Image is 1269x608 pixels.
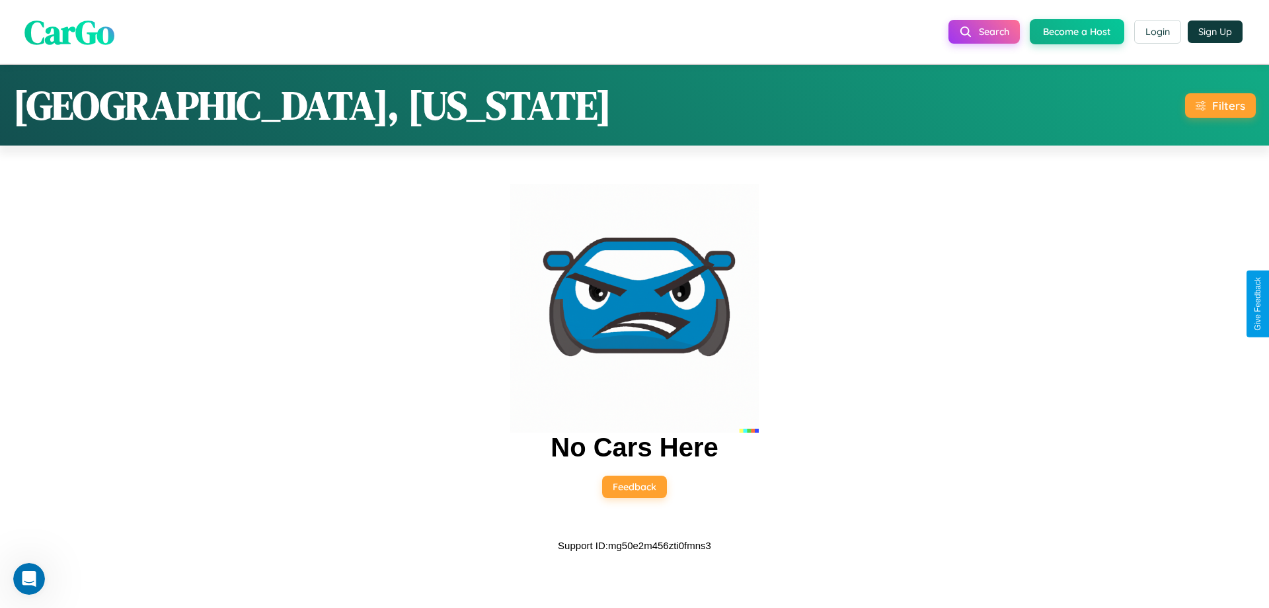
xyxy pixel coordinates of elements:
button: Sign Up [1188,21,1243,43]
button: Feedback [602,476,667,498]
span: CarGo [24,9,114,54]
button: Filters [1185,93,1256,118]
h2: No Cars Here [551,433,718,462]
button: Search [948,20,1020,44]
iframe: Intercom live chat [13,563,45,595]
img: car [510,184,759,433]
div: Filters [1212,99,1245,112]
button: Login [1134,20,1181,44]
span: Search [979,26,1009,38]
button: Become a Host [1030,19,1124,44]
h1: [GEOGRAPHIC_DATA], [US_STATE] [13,78,611,132]
p: Support ID: mg50e2m456zti0fmns3 [558,537,711,554]
div: Give Feedback [1253,277,1262,331]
